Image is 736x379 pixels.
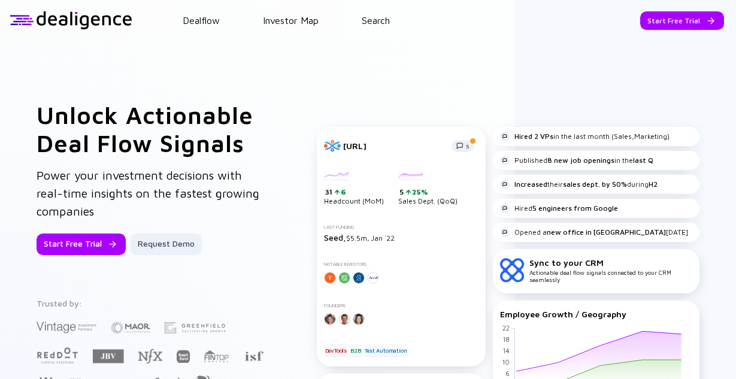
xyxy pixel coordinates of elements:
[324,171,384,206] div: Headcount (MoM)
[633,156,653,165] strong: last Q
[398,171,458,206] div: Sales Dept. (QoQ)
[37,101,268,157] h1: Unlock Actionable Deal Flow Signals
[529,257,692,283] div: Actionable deal flow signals connected to your CRM seamlessly
[500,309,692,319] div: Employee Growth / Geography
[37,168,259,218] span: Power your investment decisions with real-time insights on the fastest growing companies
[500,204,618,213] div: Hired
[324,232,346,242] span: Seed,
[165,322,225,333] img: Greenfield Partners
[502,346,509,354] tspan: 14
[138,349,162,363] img: NFX
[340,187,346,196] div: 6
[500,180,658,189] div: their during
[37,298,266,308] div: Trusted by:
[399,187,458,197] div: 5
[324,232,478,242] div: $5.5m, Jan `22
[362,15,390,26] a: Search
[183,15,220,26] a: Dealflow
[324,225,478,230] div: Last Funding
[640,11,724,30] button: Start Free Trial
[111,318,150,338] img: Maor Investments
[263,15,319,26] a: Investor Map
[343,141,444,151] div: [URL]
[131,234,202,255] button: Request Demo
[324,303,478,308] div: Founders
[37,320,96,334] img: Vintage Investment Partners
[364,344,408,356] div: Test Automation
[500,132,670,141] div: in the last month (Sales,Marketing)
[502,323,509,331] tspan: 22
[500,228,688,237] div: Opened a [DATE]
[514,180,547,189] strong: Increased
[529,257,692,268] div: Sync to your CRM
[502,335,509,342] tspan: 18
[244,350,263,361] img: Israel Secondary Fund
[324,262,478,267] div: Notable Investors
[37,234,126,255] button: Start Free Trial
[325,187,384,197] div: 31
[500,156,653,165] div: Published in the
[563,180,627,189] strong: sales dept. by 50%
[502,357,509,365] tspan: 10
[324,344,348,356] div: DevTools
[532,204,618,213] strong: 5 engineers from Google
[37,345,78,365] img: Red Dot Capital Partners
[349,344,362,356] div: B2B
[505,369,509,377] tspan: 6
[93,348,124,364] img: JBV Capital
[547,156,614,165] strong: 8 new job openings
[514,132,553,141] strong: Hired 2 VPs
[649,180,658,189] strong: H2
[547,228,666,237] strong: new office in [GEOGRAPHIC_DATA]
[204,350,229,363] img: FINTOP Capital
[411,187,428,196] div: 25%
